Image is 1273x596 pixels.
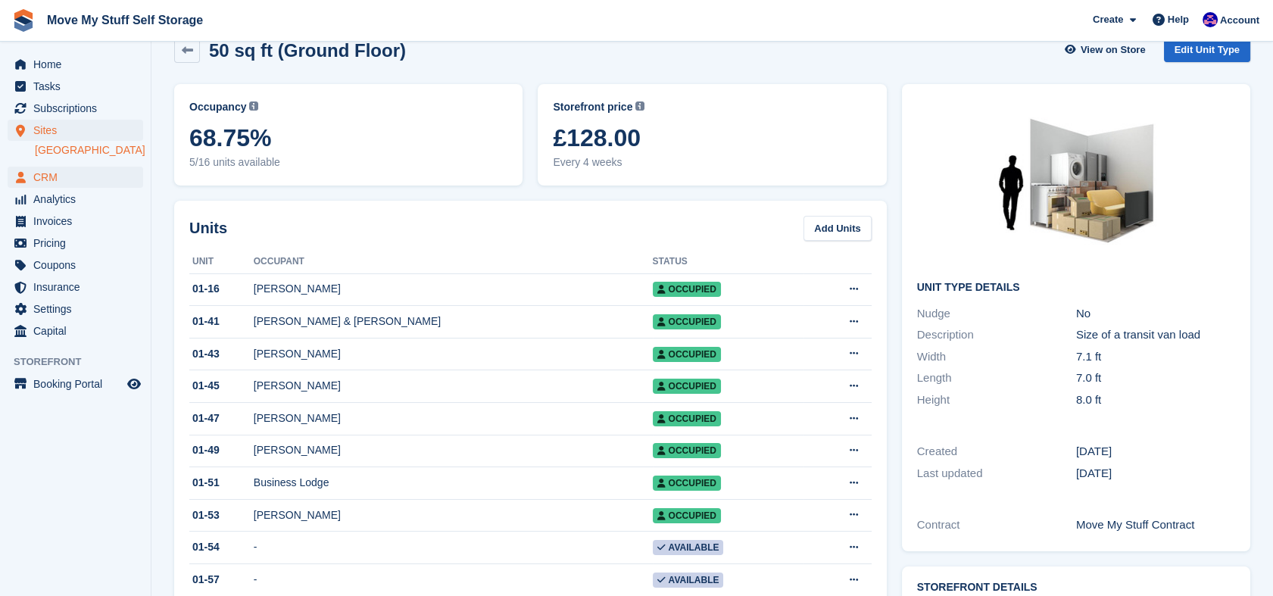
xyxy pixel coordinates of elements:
span: View on Store [1081,42,1146,58]
a: View on Store [1063,37,1152,62]
span: Analytics [33,189,124,210]
span: Pricing [33,232,124,254]
div: [PERSON_NAME] [254,281,653,297]
div: Move My Stuff Contract [1076,516,1235,534]
a: menu [8,276,143,298]
span: Tasks [33,76,124,97]
div: Size of a transit van load [1076,326,1235,344]
div: 7.0 ft [1076,370,1235,387]
div: [PERSON_NAME] [254,507,653,523]
span: Settings [33,298,124,320]
div: 01-16 [189,281,254,297]
th: Status [653,250,804,274]
a: menu [8,120,143,141]
span: Occupied [653,379,721,394]
div: [PERSON_NAME] [254,410,653,426]
span: Occupied [653,411,721,426]
h2: 50 sq ft (Ground Floor) [209,40,406,61]
div: 01-45 [189,378,254,394]
a: menu [8,298,143,320]
span: Occupied [653,282,721,297]
span: Available [653,573,724,588]
span: Storefront [14,354,151,370]
div: 01-51 [189,475,254,491]
a: menu [8,76,143,97]
span: Capital [33,320,124,342]
span: Booking Portal [33,373,124,395]
div: [PERSON_NAME] [254,346,653,362]
span: Occupied [653,443,721,458]
a: menu [8,167,143,188]
div: Business Lodge [254,475,653,491]
div: Created [917,443,1076,460]
img: 50-sqft-unit.jpg [963,99,1190,270]
div: Length [917,370,1076,387]
div: 01-47 [189,410,254,426]
span: £128.00 [553,124,871,151]
div: Description [917,326,1076,344]
div: 01-49 [189,442,254,458]
a: [GEOGRAPHIC_DATA] [35,143,143,158]
span: Insurance [33,276,124,298]
span: CRM [33,167,124,188]
span: Occupied [653,508,721,523]
span: Occupied [653,347,721,362]
h2: Storefront Details [917,582,1235,594]
div: Contract [917,516,1076,534]
span: Invoices [33,211,124,232]
div: [PERSON_NAME] [254,378,653,394]
span: Occupancy [189,99,246,115]
div: Width [917,348,1076,366]
th: Unit [189,250,254,274]
a: menu [8,189,143,210]
img: icon-info-grey-7440780725fd019a000dd9b08b2336e03edf1995a4989e88bcd33f0948082b44.svg [635,101,644,111]
span: Every 4 weeks [553,154,871,170]
a: menu [8,232,143,254]
a: menu [8,373,143,395]
span: Sites [33,120,124,141]
img: Jade Whetnall [1203,12,1218,27]
img: icon-info-grey-7440780725fd019a000dd9b08b2336e03edf1995a4989e88bcd33f0948082b44.svg [249,101,258,111]
a: Edit Unit Type [1164,37,1250,62]
div: 01-53 [189,507,254,523]
a: Preview store [125,375,143,393]
a: menu [8,254,143,276]
a: menu [8,98,143,119]
a: Move My Stuff Self Storage [41,8,209,33]
div: Nudge [917,305,1076,323]
span: 68.75% [189,124,507,151]
div: [PERSON_NAME] & [PERSON_NAME] [254,314,653,329]
h2: Units [189,217,227,239]
a: menu [8,320,143,342]
a: Add Units [803,216,871,241]
span: Occupied [653,314,721,329]
div: 7.1 ft [1076,348,1235,366]
div: 8.0 ft [1076,392,1235,409]
div: [DATE] [1076,465,1235,482]
span: Home [33,54,124,75]
span: Occupied [653,476,721,491]
div: 01-41 [189,314,254,329]
div: 01-57 [189,572,254,588]
span: Account [1220,13,1259,28]
span: Create [1093,12,1123,27]
td: - [254,532,653,564]
th: Occupant [254,250,653,274]
div: [PERSON_NAME] [254,442,653,458]
div: 01-54 [189,539,254,555]
a: menu [8,211,143,232]
div: Height [917,392,1076,409]
span: Storefront price [553,99,632,115]
img: stora-icon-8386f47178a22dfd0bd8f6a31ec36ba5ce8667c1dd55bd0f319d3a0aa187defe.svg [12,9,35,32]
span: Coupons [33,254,124,276]
div: Last updated [917,465,1076,482]
span: 5/16 units available [189,154,507,170]
a: menu [8,54,143,75]
h2: Unit Type details [917,282,1235,294]
span: Subscriptions [33,98,124,119]
span: Help [1168,12,1189,27]
div: [DATE] [1076,443,1235,460]
div: No [1076,305,1235,323]
div: 01-43 [189,346,254,362]
span: Available [653,540,724,555]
